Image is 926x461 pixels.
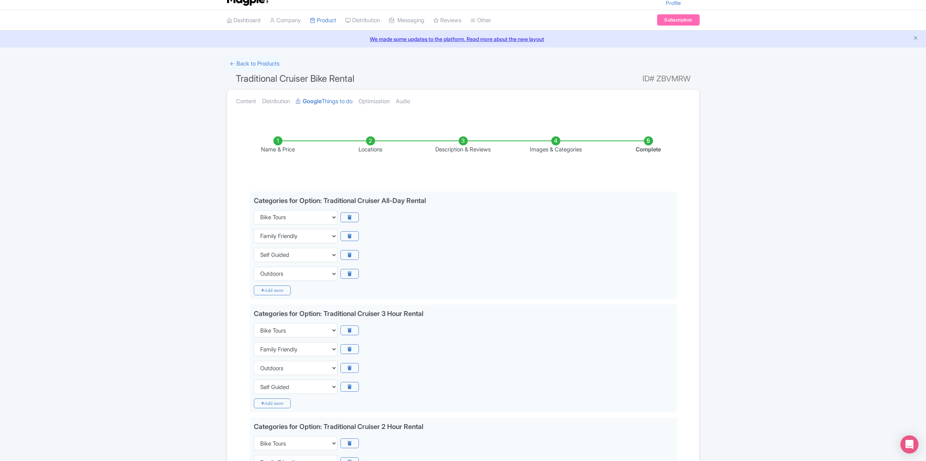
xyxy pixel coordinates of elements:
[254,197,426,205] div: Categories for Option: Traditional Cruiser All-Day Rental
[417,136,510,154] li: Description & Reviews
[324,136,417,154] li: Locations
[657,14,699,26] a: Subscription
[227,56,282,71] a: ← Back to Products
[227,10,261,31] a: Dashboard
[913,34,918,43] button: Close announcement
[433,10,461,31] a: Reviews
[310,10,336,31] a: Product
[254,310,423,318] div: Categories for Option: Traditional Cruiser 3 Hour Rental
[396,90,410,113] a: Audio
[254,398,291,408] i: Add more
[5,35,921,43] a: We made some updates to the platform. Read more about the new layout
[232,136,324,154] li: Name & Price
[359,90,390,113] a: Optimization
[262,90,290,113] a: Distribution
[270,10,301,31] a: Company
[389,10,424,31] a: Messaging
[236,90,256,113] a: Content
[602,136,695,154] li: Complete
[345,10,380,31] a: Distribution
[900,435,918,453] div: Open Intercom Messenger
[642,71,691,86] span: ID# ZBVMRW
[510,136,602,154] li: Images & Categories
[303,97,322,106] strong: Google
[254,423,423,430] div: Categories for Option: Traditional Cruiser 2 Hour Rental
[236,73,354,84] span: Traditional Cruiser Bike Rental
[470,10,491,31] a: Other
[296,90,352,113] a: GoogleThings to do
[254,285,291,295] i: Add more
